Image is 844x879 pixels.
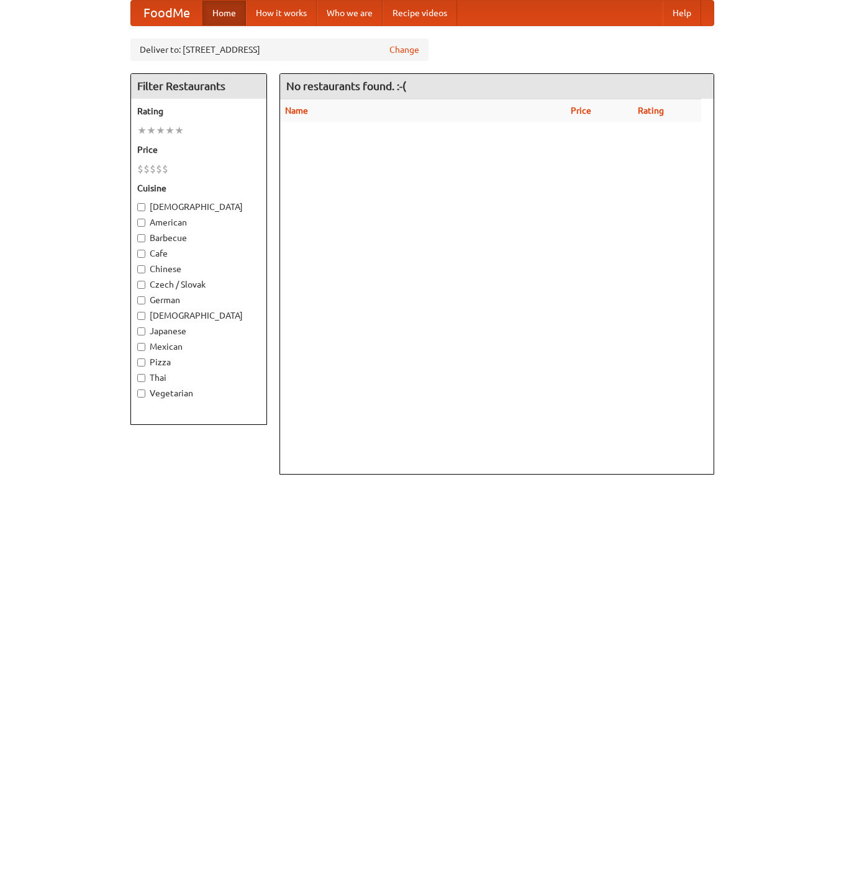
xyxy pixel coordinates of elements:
[137,162,143,176] li: $
[389,43,419,56] a: Change
[137,294,260,306] label: German
[571,106,591,116] a: Price
[317,1,383,25] a: Who we are
[663,1,701,25] a: Help
[137,105,260,117] h5: Rating
[130,39,429,61] div: Deliver to: [STREET_ADDRESS]
[137,232,260,244] label: Barbecue
[285,106,308,116] a: Name
[137,389,145,398] input: Vegetarian
[137,371,260,384] label: Thai
[131,74,266,99] h4: Filter Restaurants
[137,201,260,213] label: [DEMOGRAPHIC_DATA]
[143,162,150,176] li: $
[131,1,202,25] a: FoodMe
[137,203,145,211] input: [DEMOGRAPHIC_DATA]
[175,124,184,137] li: ★
[137,216,260,229] label: American
[137,358,145,367] input: Pizza
[156,162,162,176] li: $
[137,234,145,242] input: Barbecue
[202,1,246,25] a: Home
[638,106,664,116] a: Rating
[383,1,457,25] a: Recipe videos
[137,325,260,337] label: Japanese
[137,281,145,289] input: Czech / Slovak
[137,296,145,304] input: German
[137,343,145,351] input: Mexican
[137,247,260,260] label: Cafe
[137,219,145,227] input: American
[147,124,156,137] li: ★
[137,374,145,382] input: Thai
[137,263,260,275] label: Chinese
[165,124,175,137] li: ★
[137,250,145,258] input: Cafe
[137,309,260,322] label: [DEMOGRAPHIC_DATA]
[286,80,406,92] ng-pluralize: No restaurants found. :-(
[137,143,260,156] h5: Price
[137,265,145,273] input: Chinese
[137,327,145,335] input: Japanese
[162,162,168,176] li: $
[137,278,260,291] label: Czech / Slovak
[137,312,145,320] input: [DEMOGRAPHIC_DATA]
[137,340,260,353] label: Mexican
[137,182,260,194] h5: Cuisine
[137,356,260,368] label: Pizza
[150,162,156,176] li: $
[137,387,260,399] label: Vegetarian
[246,1,317,25] a: How it works
[137,124,147,137] li: ★
[156,124,165,137] li: ★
